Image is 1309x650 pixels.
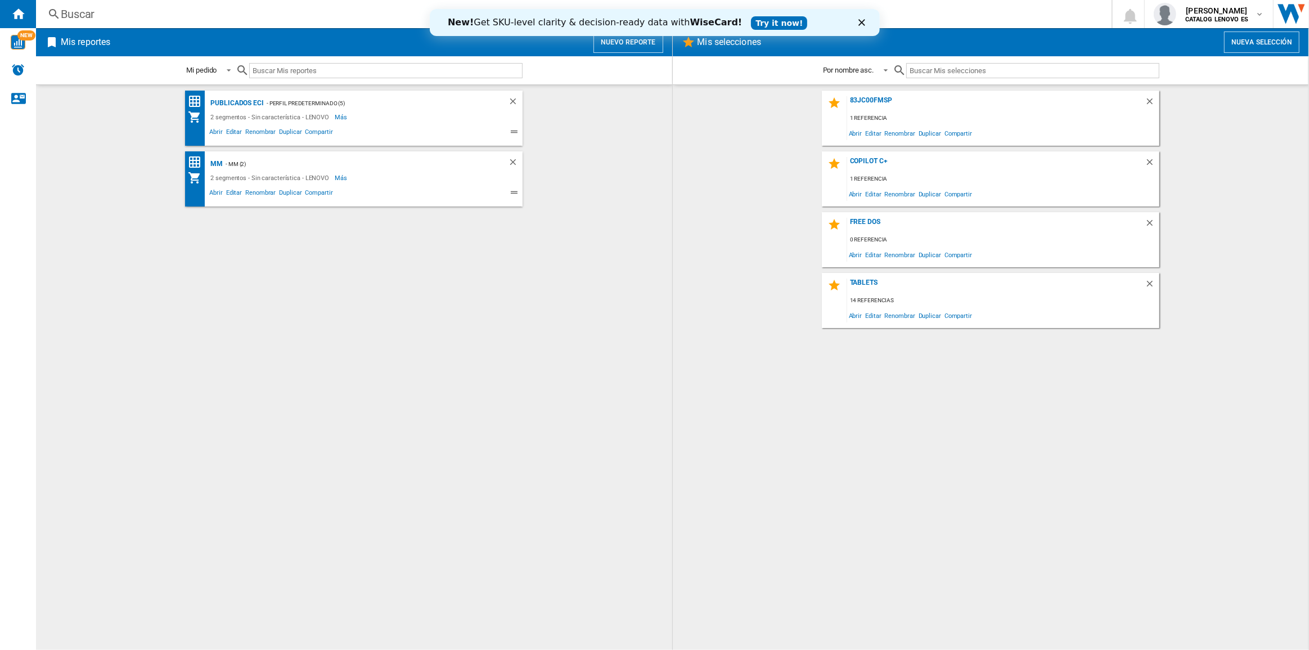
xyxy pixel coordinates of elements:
[943,247,974,262] span: Compartir
[883,247,917,262] span: Renombrar
[883,308,917,323] span: Renombrar
[847,233,1159,247] div: 0 referencia
[59,32,113,53] h2: Mis reportes
[847,157,1145,172] div: COPILOT C+
[244,127,277,140] span: Renombrar
[823,66,874,74] div: Por nombre asc.
[208,187,224,201] span: Abrir
[208,171,335,185] div: 2 segmentos - Sin característica - LENOVO
[335,110,349,124] span: Más
[847,111,1159,125] div: 1 referencia
[847,125,864,141] span: Abrir
[208,96,264,110] div: Publicados ECI
[917,125,943,141] span: Duplicar
[188,110,208,124] div: Mi colección
[223,157,485,171] div: - MM (2)
[224,127,244,140] span: Editar
[11,63,25,77] img: alerts-logo.svg
[847,186,864,201] span: Abrir
[1185,16,1248,23] b: CATALOG LENOVO ES
[186,66,217,74] div: Mi pedido
[943,125,974,141] span: Compartir
[695,32,764,53] h2: Mis selecciones
[303,127,334,140] span: Compartir
[847,308,864,323] span: Abrir
[593,32,663,53] button: Nuevo reporte
[264,96,485,110] div: - Perfil predeterminado (5)
[1145,157,1159,172] div: Borrar
[906,63,1159,78] input: Buscar Mis selecciones
[249,63,523,78] input: Buscar Mis reportes
[1145,279,1159,294] div: Borrar
[847,279,1145,294] div: TABLETS
[847,218,1145,233] div: FREE DOS
[917,247,943,262] span: Duplicar
[188,171,208,185] div: Mi colección
[847,247,864,262] span: Abrir
[847,294,1159,308] div: 14 referencias
[208,127,224,140] span: Abrir
[244,187,277,201] span: Renombrar
[277,127,303,140] span: Duplicar
[11,35,25,50] img: wise-card.svg
[847,172,1159,186] div: 1 referencia
[883,186,917,201] span: Renombrar
[1154,3,1176,25] img: profile.jpg
[943,308,974,323] span: Compartir
[303,187,334,201] span: Compartir
[883,125,917,141] span: Renombrar
[1185,5,1248,16] span: [PERSON_NAME]
[188,95,208,109] div: Matriz de precios
[1145,96,1159,111] div: Borrar
[430,9,880,36] iframe: Intercom live chat banner
[1224,32,1299,53] button: Nueva selección
[17,30,35,41] span: NEW
[917,186,943,201] span: Duplicar
[188,155,208,169] div: Matriz de precios
[508,157,523,171] div: Borrar
[508,96,523,110] div: Borrar
[863,186,883,201] span: Editar
[1145,218,1159,233] div: Borrar
[917,308,943,323] span: Duplicar
[61,6,1082,22] div: Buscar
[208,157,223,171] div: MM
[863,125,883,141] span: Editar
[277,187,303,201] span: Duplicar
[943,186,974,201] span: Compartir
[224,187,244,201] span: Editar
[863,308,883,323] span: Editar
[335,171,349,185] span: Más
[863,247,883,262] span: Editar
[208,110,335,124] div: 2 segmentos - Sin característica - LENOVO
[847,96,1145,111] div: 83JC00FMSP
